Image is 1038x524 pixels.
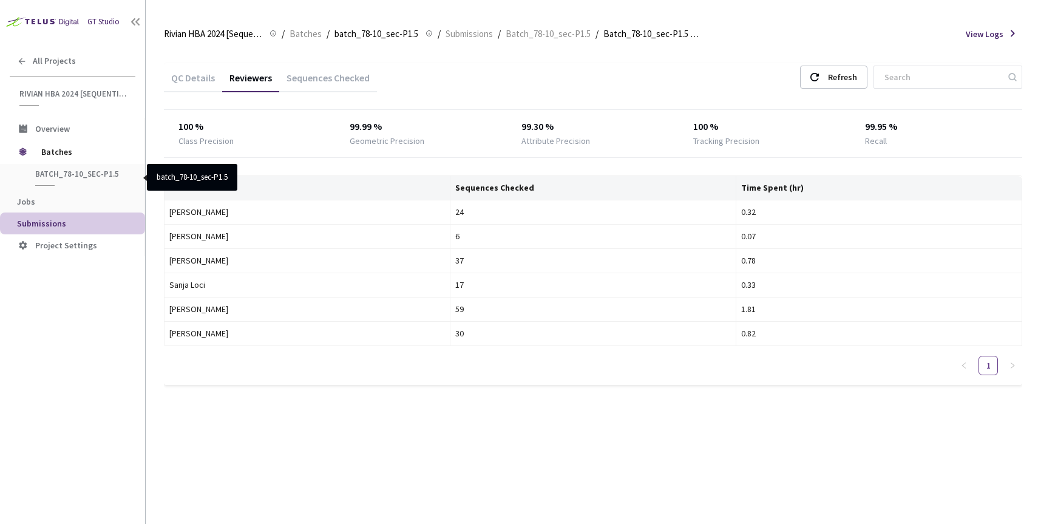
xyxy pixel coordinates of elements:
[164,72,222,92] div: QC Details
[1009,362,1016,369] span: right
[169,302,445,316] div: [PERSON_NAME]
[865,134,887,148] div: Recall
[19,89,128,99] span: Rivian HBA 2024 [Sequential]
[966,27,1003,41] span: View Logs
[693,134,759,148] div: Tracking Precision
[178,120,322,134] div: 100 %
[741,205,1017,219] div: 0.32
[521,134,590,148] div: Attribute Precision
[979,356,998,375] li: 1
[17,196,35,207] span: Jobs
[169,327,445,340] div: [PERSON_NAME]
[282,27,285,41] li: /
[169,278,445,291] div: Sanja Loci
[741,254,1017,267] div: 0.78
[498,27,501,41] li: /
[287,27,324,40] a: Batches
[455,254,731,267] div: 37
[350,120,493,134] div: 99.99 %
[334,27,418,41] span: batch_78-10_sec-P1.5
[877,66,1006,88] input: Search
[17,218,66,229] span: Submissions
[595,27,599,41] li: /
[455,230,731,243] div: 6
[164,27,262,41] span: Rivian HBA 2024 [Sequential]
[87,16,120,28] div: GT Studio
[455,302,731,316] div: 59
[736,176,1022,200] th: Time Spent (hr)
[165,176,450,200] th: Name
[279,72,377,92] div: Sequences Checked
[455,278,731,291] div: 17
[603,27,702,41] span: Batch_78-10_sec-P1.5 QC - [DATE]
[33,56,76,66] span: All Projects
[741,302,1017,316] div: 1.81
[438,27,441,41] li: /
[741,278,1017,291] div: 0.33
[960,362,968,369] span: left
[169,230,445,243] div: [PERSON_NAME]
[169,205,445,219] div: [PERSON_NAME]
[178,134,234,148] div: Class Precision
[455,327,731,340] div: 30
[506,27,591,41] span: Batch_78-10_sec-P1.5
[222,72,279,92] div: Reviewers
[446,27,493,41] span: Submissions
[979,356,997,375] a: 1
[503,27,593,40] a: Batch_78-10_sec-P1.5
[41,140,124,164] span: Batches
[521,120,665,134] div: 99.30 %
[35,123,70,134] span: Overview
[1003,356,1022,375] li: Next Page
[865,120,1008,134] div: 99.95 %
[741,327,1017,340] div: 0.82
[828,66,857,88] div: Refresh
[693,120,836,134] div: 100 %
[450,176,736,200] th: Sequences Checked
[954,356,974,375] button: left
[290,27,322,41] span: Batches
[35,240,97,251] span: Project Settings
[35,169,125,179] span: batch_78-10_sec-P1.5
[954,356,974,375] li: Previous Page
[169,254,445,267] div: [PERSON_NAME]
[327,27,330,41] li: /
[443,27,495,40] a: Submissions
[350,134,424,148] div: Geometric Precision
[455,205,731,219] div: 24
[1003,356,1022,375] button: right
[741,230,1017,243] div: 0.07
